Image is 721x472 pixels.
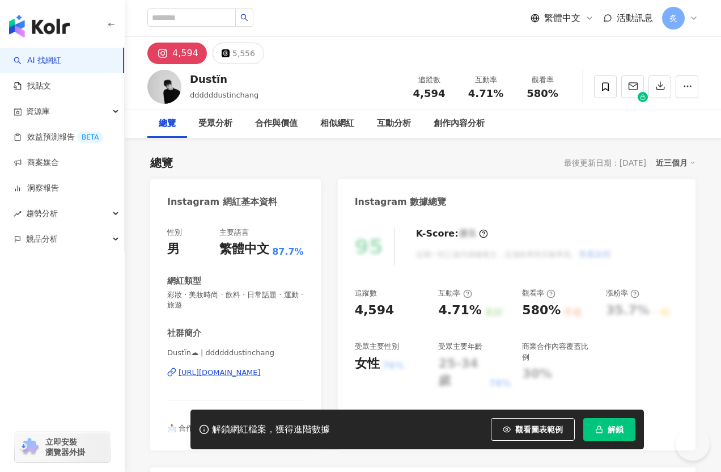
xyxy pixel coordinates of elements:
[522,288,555,298] div: 觀看率
[522,302,561,319] div: 580%
[167,327,201,339] div: 社群簡介
[464,74,507,86] div: 互動率
[438,288,472,298] div: 互動率
[14,55,61,66] a: searchAI 找網紅
[198,117,232,130] div: 受眾分析
[172,45,198,61] div: 4,594
[9,15,70,37] img: logo
[656,155,695,170] div: 近三個月
[355,342,399,352] div: 受眾主要性別
[167,348,304,358] span: Dustïn☁︎ | ddddddustinchang
[515,425,563,434] span: 觀看圖表範例
[219,227,249,238] div: 主要語言
[434,117,485,130] div: 創作內容分析
[468,88,503,99] span: 4.71%
[219,241,269,258] div: 繁體中文
[564,158,646,167] div: 最後更新日期：[DATE]
[608,425,624,434] span: 解鎖
[26,201,58,226] span: 趨勢分析
[212,424,330,436] div: 解鎖網紅檔案，獲得進階數據
[14,183,59,194] a: 洞察報告
[355,196,447,208] div: Instagram 數據總覽
[438,342,482,352] div: 受眾主要年齡
[167,241,180,258] div: 男
[438,302,481,319] div: 4.71%
[167,275,201,287] div: 網紅類型
[413,87,446,99] span: 4,594
[150,155,173,171] div: 總覽
[522,342,595,362] div: 商業合作內容覆蓋比例
[147,43,207,64] button: 4,594
[26,226,58,252] span: 競品分析
[320,117,354,130] div: 相似網紅
[147,70,181,104] img: KOL Avatar
[355,355,380,373] div: 女性
[272,246,304,258] span: 87.7%
[416,227,488,240] div: K-Score :
[14,210,22,218] span: rise
[527,88,558,99] span: 580%
[159,117,176,130] div: 總覽
[355,288,377,298] div: 追蹤數
[45,437,85,457] span: 立即安裝 瀏覽器外掛
[355,302,395,319] div: 4,594
[14,132,103,143] a: 效益預測報告BETA
[240,14,248,22] span: search
[190,72,258,86] div: Dustïn
[491,418,575,441] button: 觀看圖表範例
[232,45,255,61] div: 5,556
[14,157,59,168] a: 商案媒合
[213,43,264,64] button: 5,556
[521,74,564,86] div: 觀看率
[617,12,653,23] span: 活動訊息
[408,74,451,86] div: 追蹤數
[18,438,40,456] img: chrome extension
[167,368,304,378] a: [URL][DOMAIN_NAME]
[669,12,677,24] span: 炙
[167,290,304,310] span: 彩妝 · 美妝時尚 · 飲料 · 日常話題 · 運動 · 旅遊
[179,368,261,378] div: [URL][DOMAIN_NAME]
[255,117,298,130] div: 合作與價值
[167,196,277,208] div: Instagram 網紅基本資料
[606,288,639,298] div: 漲粉率
[544,12,580,24] span: 繁體中文
[26,99,50,124] span: 資源庫
[14,81,51,92] a: 找貼文
[15,432,110,462] a: chrome extension立即安裝 瀏覽器外掛
[167,227,182,238] div: 性別
[583,418,635,441] button: 解鎖
[377,117,411,130] div: 互動分析
[190,91,258,99] span: ddddddustinchang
